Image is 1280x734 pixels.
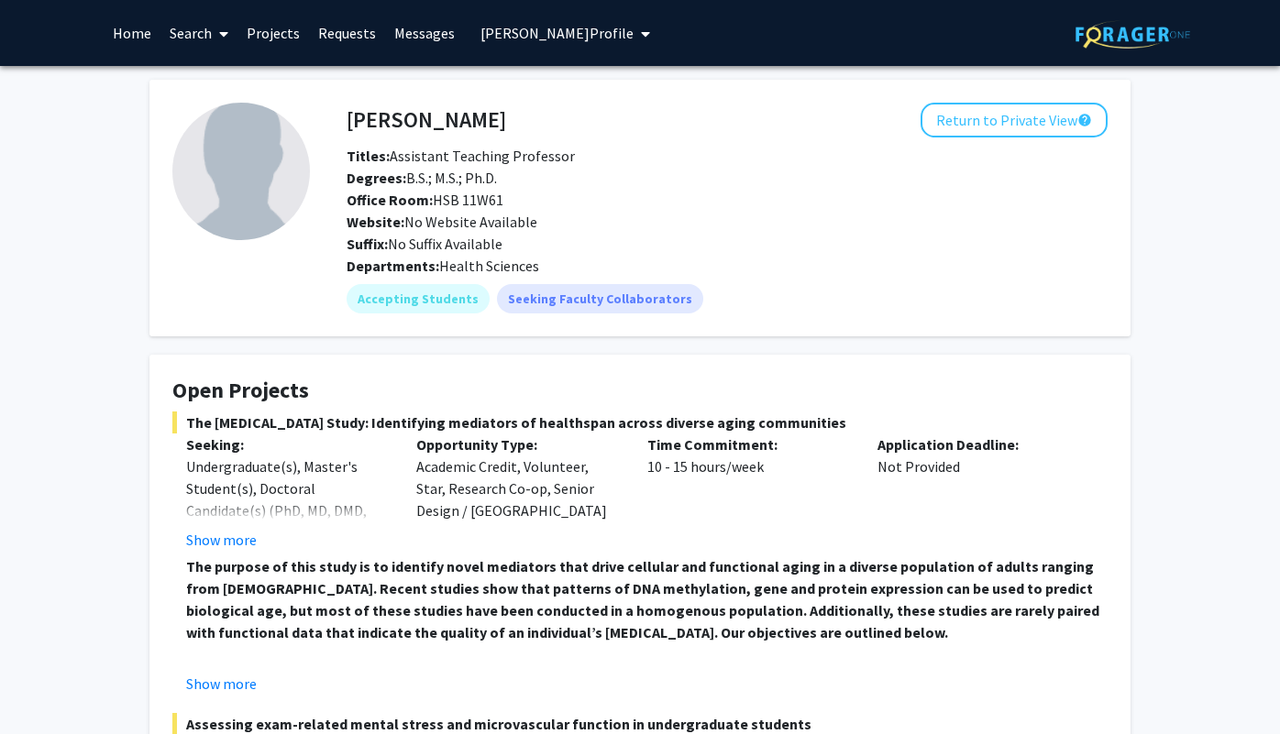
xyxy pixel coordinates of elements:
a: Projects [237,1,309,65]
span: [PERSON_NAME] Profile [480,24,634,42]
img: Profile Picture [172,103,310,240]
p: Opportunity Type: [416,433,619,455]
p: Application Deadline: [877,433,1080,455]
div: Undergraduate(s), Master's Student(s), Doctoral Candidate(s) (PhD, MD, DMD, PharmD, etc.) [186,455,389,543]
span: B.S.; M.S.; Ph.D. [347,169,497,187]
img: ForagerOne Logo [1076,20,1190,49]
div: Academic Credit, Volunteer, Star, Research Co-op, Senior Design / [GEOGRAPHIC_DATA] [403,433,633,551]
span: Health Sciences [439,257,539,275]
p: Seeking: [186,433,389,455]
mat-chip: Accepting Students [347,284,490,313]
h4: Open Projects [172,378,1108,404]
span: Assistant Teaching Professor [347,147,575,165]
div: 10 - 15 hours/week [634,433,864,551]
h4: [PERSON_NAME] [347,103,506,137]
mat-icon: help [1077,109,1092,131]
a: Home [104,1,160,65]
span: No Website Available [347,213,537,231]
span: HSB 11W61 [347,191,503,209]
b: Titles: [347,147,390,165]
b: Office Room: [347,191,433,209]
b: Suffix: [347,235,388,253]
button: Return to Private View [921,103,1108,137]
p: Time Commitment: [647,433,850,455]
a: Search [160,1,237,65]
b: Departments: [347,257,439,275]
button: Show more [186,529,257,551]
div: Not Provided [864,433,1094,551]
span: The [MEDICAL_DATA] Study: Identifying mediators of healthspan across diverse aging communities [172,411,1108,433]
mat-chip: Seeking Faculty Collaborators [497,284,703,313]
a: Messages [385,1,464,65]
b: Degrees: [347,169,406,187]
button: Show more [186,673,257,695]
strong: The purpose of this study is to identify novel mediators that drive cellular and functional aging... [186,557,1099,641]
a: Requests [309,1,385,65]
b: Website: [347,213,404,231]
span: No Suffix Available [347,235,502,253]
